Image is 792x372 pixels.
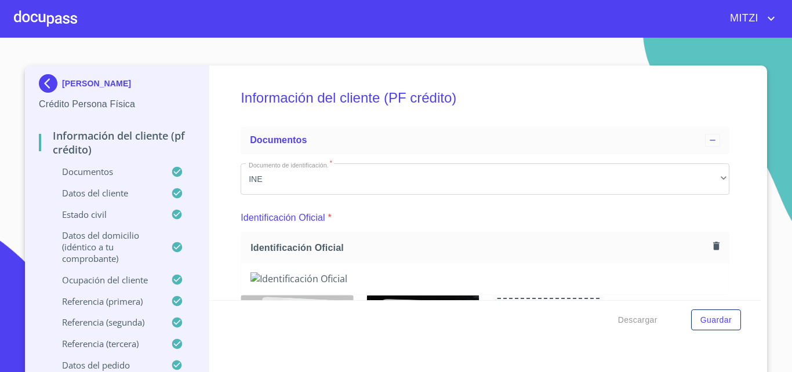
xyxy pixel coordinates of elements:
[250,272,720,285] img: Identificación Oficial
[62,79,131,88] p: [PERSON_NAME]
[39,166,171,177] p: Documentos
[367,296,479,359] img: Identificación Oficial
[241,211,325,225] p: Identificación Oficial
[39,74,62,93] img: Docupass spot blue
[721,9,764,28] span: MITZI
[39,187,171,199] p: Datos del cliente
[241,74,729,122] h5: Información del cliente (PF crédito)
[39,129,195,156] p: Información del cliente (PF crédito)
[618,313,657,327] span: Descargar
[39,316,171,328] p: Referencia (segunda)
[39,209,171,220] p: Estado Civil
[39,229,171,264] p: Datos del domicilio (idéntico a tu comprobante)
[691,309,741,331] button: Guardar
[39,74,195,97] div: [PERSON_NAME]
[39,359,171,371] p: Datos del pedido
[39,338,171,349] p: Referencia (tercera)
[39,274,171,286] p: Ocupación del Cliente
[241,163,729,195] div: INE
[700,313,732,327] span: Guardar
[250,242,709,254] span: Identificación Oficial
[721,9,778,28] button: account of current user
[241,126,729,154] div: Documentos
[39,296,171,307] p: Referencia (primera)
[613,309,662,331] button: Descargar
[39,97,195,111] p: Crédito Persona Física
[250,135,307,145] span: Documentos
